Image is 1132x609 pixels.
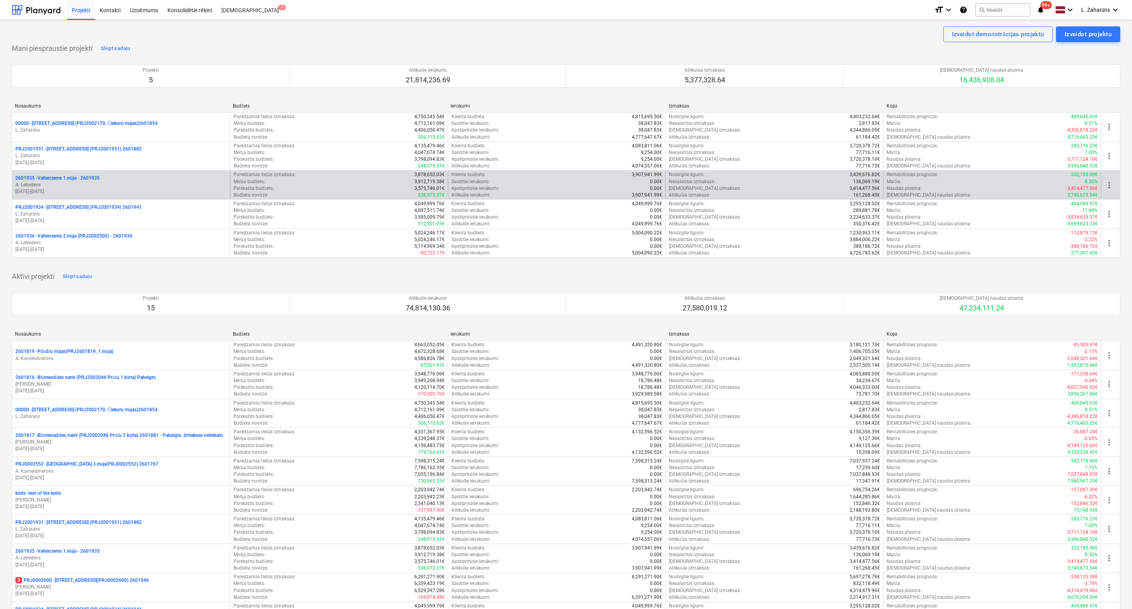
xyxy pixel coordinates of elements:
[234,149,265,156] p: Mērķa budžets :
[1065,29,1112,39] div: Izveidot projektu
[650,355,662,362] p: 0.00€
[234,236,265,243] p: Mērķa budžets :
[15,548,227,568] div: 2601935 -Valterciems 1.māja - 2601935A. Lebedevs[DATE]-[DATE]
[1056,26,1120,42] button: Izveidot projektu
[15,490,227,510] div: kods -test of the tests[PERSON_NAME][DATE]-[DATE]
[15,555,227,561] p: A. Lebedevs
[234,192,268,199] p: Budžeta novirze :
[1104,151,1114,161] span: more_vert
[234,243,274,250] p: Pārskatīts budžets :
[451,120,490,127] p: Saistītie ienākumi :
[15,577,149,584] p: PRJ0002600 - [STREET_ADDRESS](PRJ0002600) 2601946
[853,192,880,199] p: 161,268.45€
[669,134,710,141] p: Atlikušās izmaksas :
[887,178,901,185] p: Marža :
[418,163,445,169] p: 248,979.91€
[887,207,901,214] p: Marža :
[15,577,227,597] div: 3PRJ0002600 -[STREET_ADDRESS](PRJ0002600) 2601946[PERSON_NAME][DATE]-[DATE]
[1067,221,1098,227] p: 3,699,623.33€
[669,127,741,134] p: [DEMOGRAPHIC_DATA] izmaksas :
[233,331,444,337] div: Budžets
[15,432,224,439] p: 2601817 - Blūmenadāles nami (PRJ2002046 Prūšu 2 kārta) 2601881 - Pabeigts. Izmaksas neliekam.
[414,207,445,214] p: 4,097,511.74€
[650,214,662,221] p: 0.00€
[632,230,662,236] p: 5,004,090.22€
[1085,178,1098,185] p: 8.50%
[15,526,227,533] p: L. Zaharāns
[15,577,22,583] span: 3
[856,149,880,156] p: 77,716.11€
[15,374,227,394] div: 2601816 -Blūmendāles nami (PRJ2002046 Prūšu 1 kārta) Pabeigts[PERSON_NAME][DATE]-[DATE]
[669,178,715,185] p: Nesaistītās izmaksas :
[234,127,274,134] p: Pārskatīts budžets :
[234,221,268,227] p: Budžeta novirze :
[414,127,445,134] p: 4,406,050.47€
[650,243,662,250] p: 0.00€
[632,342,662,348] p: 4,491,320.80€
[856,163,880,169] p: 77,716.73€
[685,67,725,74] p: Atlikušās izmaksas
[451,221,490,227] p: Atlikušie ienākumi :
[1070,230,1098,236] p: -110,879.12€
[887,230,937,236] p: Rentabilitātes prognoze :
[887,171,937,178] p: Rentabilitātes prognoze :
[414,171,445,178] p: 3,878,652.03€
[101,44,130,53] div: Slēpt sadaļu
[451,156,499,163] p: Apstiprinātie ienākumi :
[414,185,445,192] p: 3,575,746.01€
[15,103,226,109] div: Nosaukums
[1066,214,1098,221] p: -3,234,633.37€
[99,42,132,55] button: Slēpt sadaļu
[669,362,710,369] p: Atlikušās izmaksas :
[15,146,227,166] div: PRJ2001931 -[STREET_ADDRESS] (PRJ2001931) 2601882L. Zaharāns[DATE]-[DATE]
[414,355,445,362] p: 4,586,826.78€
[1104,496,1114,505] span: more_vert
[669,201,705,207] p: Noslēgtie līgumi :
[15,475,227,481] p: [DATE] - [DATE]
[1070,243,1098,250] p: -388,186.72€
[451,230,485,236] p: Klienta budžets :
[669,192,710,199] p: Atlikušās izmaksas :
[15,204,227,224] div: PRJ2001934 -[STREET_ADDRESS] (PRJ2001934) 2601941L. Zaharāns[DATE]-[DATE]
[451,342,485,348] p: Klienta budžets :
[15,355,227,362] p: A. Kamerdinerovs
[887,214,922,221] p: Naudas plūsma :
[15,503,227,510] p: [DATE] - [DATE]
[451,143,485,149] p: Klienta budžets :
[15,590,227,597] p: [DATE] - [DATE]
[1085,149,1098,156] p: 7.00%
[15,533,227,539] p: [DATE] - [DATE]
[1066,127,1098,134] p: -4,306,818.22€
[1084,348,1098,355] p: -2.13%
[414,120,445,127] p: 4,712,161.09€
[451,362,490,369] p: Atlikušie ienākumi :
[15,388,227,394] p: [DATE] - [DATE]
[632,143,662,149] p: 4,083,811.06€
[406,303,450,313] p: 74,814,130.36
[853,221,880,227] p: 350,376.42€
[1104,408,1114,418] span: more_vert
[15,204,142,211] p: PRJ2001934 - [STREET_ADDRESS] (PRJ2001934) 2601941
[1071,143,1098,149] p: 285,716.23€
[414,178,445,185] p: 3,912,719.38€
[669,156,741,163] p: [DEMOGRAPHIC_DATA] izmaksas :
[887,201,937,207] p: Rentabilitātes prognoze :
[15,584,227,590] p: [PERSON_NAME]
[669,230,705,236] p: Noslēgtie līgumi :
[683,295,727,302] p: Atlikušās izmaksas
[641,156,662,163] p: 9,254.00€
[15,432,227,452] div: 2601817 -Blūmenadāles nami (PRJ2002046 Prūšu 2 kārta) 2601881 - Pabeigts. Izmaksas neliekam.[PERS...
[632,250,662,256] p: 5,004,090.22€
[451,331,662,337] div: Ienākumi
[451,207,490,214] p: Saistītie ienākumi :
[1084,236,1098,243] p: -2.22%
[853,243,880,250] p: 388,186.72€
[234,163,268,169] p: Budžeta novirze :
[669,149,715,156] p: Nesaistītās izmaksas :
[234,355,274,362] p: Pārskatīts budžets :
[669,171,705,178] p: Noslēgtie līgumi :
[414,236,445,243] p: 5,024,246.17€
[15,120,158,127] p: 00000 - [STREET_ADDRESS] (PRJ2002170, Čiekuru mājas)2601854
[887,120,901,127] p: Marža :
[15,348,113,355] p: 2601819 - Pīlādžu mājas(PRJ2601819, 1.māja)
